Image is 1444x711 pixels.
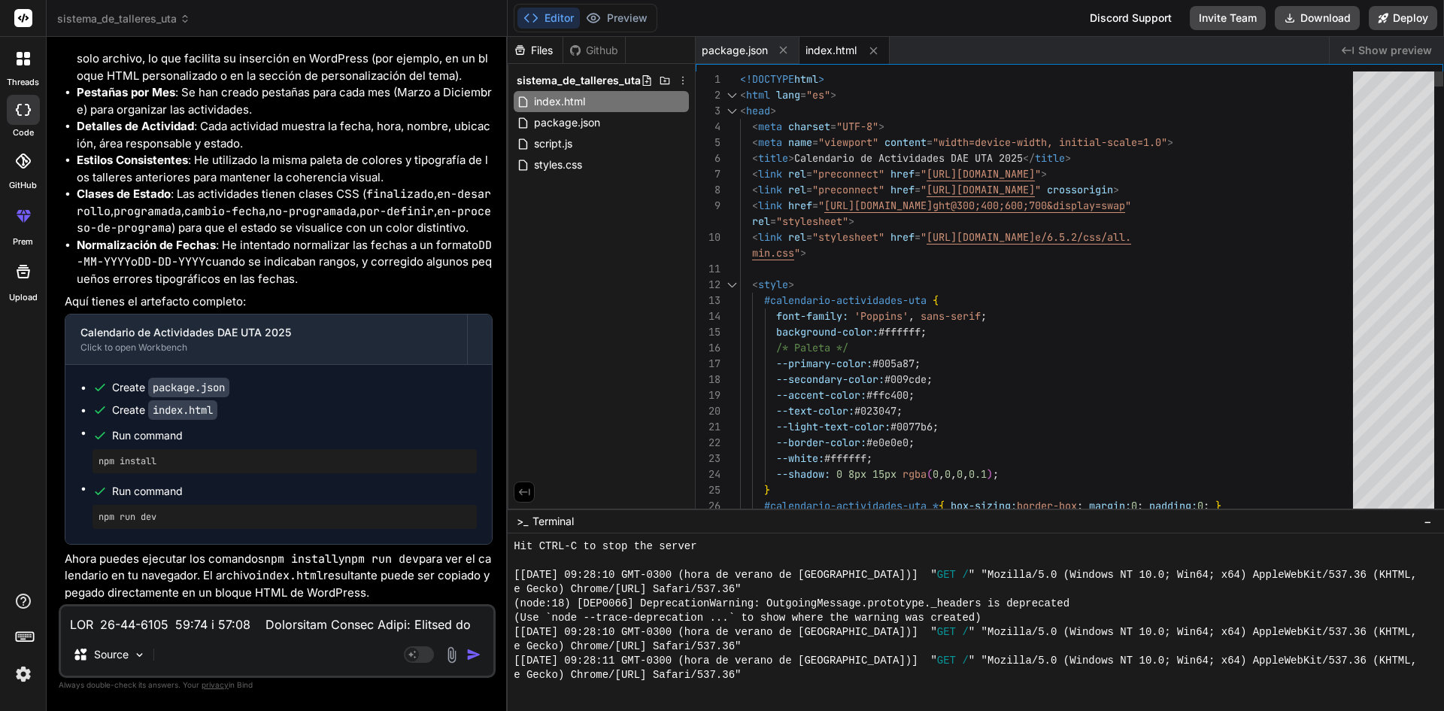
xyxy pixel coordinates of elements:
span: ; [933,420,939,433]
span: #ffc400 [866,388,909,402]
span: sistema_de_talleres_uta [517,73,641,88]
span: font-family: [776,309,848,323]
span: " [818,199,824,212]
div: 20 [696,403,720,419]
span: --primary-color: [776,357,872,370]
span: > [788,278,794,291]
span: --secondary-color: [776,372,884,386]
span: --shadow: [776,467,830,481]
span: ght@300;400;600;700&display=swap [933,199,1125,212]
span: min.css [752,246,794,260]
span: GET [937,654,956,668]
span: sans-serif [921,309,981,323]
span: > [818,72,824,86]
span: , [939,467,945,481]
span: = [830,120,836,133]
strong: Estructura para WordPress [77,35,226,49]
span: #calendario-actividades-uta [764,293,927,307]
div: 15 [696,324,720,340]
div: 14 [696,308,720,324]
div: 9 [696,198,720,214]
span: < [752,183,758,196]
span: / [962,568,968,582]
div: 3 [696,103,720,119]
span: − [1424,514,1432,529]
span: > [1041,167,1047,181]
span: > [788,151,794,165]
span: / [962,625,968,640]
span: Calendario de Actividades DAE UTA 2025 [794,151,1023,165]
div: Click to collapse the range. [722,277,742,293]
span: --accent-color: [776,388,866,402]
span: ; [1203,499,1209,512]
span: ; [981,309,987,323]
span: --text-color: [776,404,854,418]
img: settings [11,661,36,687]
span: { [939,499,945,512]
strong: Normalización de Fechas [77,238,216,252]
span: " [794,246,800,260]
li: : Se han creado pestañas para cada mes (Marzo a Diciembre) para organizar las actividades. [77,84,493,118]
span: " [1125,199,1131,212]
code: programada [114,204,181,219]
span: style [758,278,788,291]
div: 22 [696,435,720,451]
span: /* Paleta */ [776,341,848,354]
span: "viewport" [818,135,878,149]
span: > [1167,135,1173,149]
span: ; [1077,499,1083,512]
span: GET [937,568,956,582]
span: 0 [836,467,842,481]
div: Discord Support [1081,6,1181,30]
span: title [1035,151,1065,165]
span: Terminal [532,514,574,529]
span: > [1113,183,1119,196]
span: title [758,151,788,165]
div: Click to collapse the range. [722,103,742,119]
button: Download [1275,6,1360,30]
li: : He utilizado la misma paleta de colores y tipografía de los talleres anteriores para mantener l... [77,152,493,186]
span: ( [927,467,933,481]
span: href [890,167,915,181]
div: 16 [696,340,720,356]
span: package.json [702,43,768,58]
div: Files [508,43,563,58]
span: = [812,135,818,149]
span: e Gecko) Chrome/[URL] Safari/537.36" [514,668,741,682]
span: index.html [805,43,857,58]
span: #calendario-actividades-uta [764,499,927,512]
span: name [788,135,812,149]
span: --border-color: [776,436,866,449]
div: 19 [696,387,720,403]
span: "es" [806,88,830,102]
span: html [746,88,770,102]
span: ; [921,325,927,339]
span: --light-text-color: [776,420,890,433]
div: Create [112,403,217,418]
span: } [1215,499,1221,512]
span: [URL][DOMAIN_NAME] [824,199,933,212]
span: " [1035,183,1041,196]
span: "preconnect" [812,167,884,181]
span: meta [758,135,782,149]
p: Source [94,647,129,662]
span: 'Poppins' [854,309,909,323]
span: link [758,199,782,212]
span: " [921,230,927,244]
span: "UTF-8" [836,120,878,133]
span: / [962,654,968,668]
p: Always double-check its answers. Your in Bind [59,678,496,692]
li: : Cada actividad muestra la fecha, hora, nombre, ubicación, área responsable y estado. [77,118,493,152]
span: < [752,230,758,244]
span: " [921,167,927,181]
span: >_ [517,514,528,529]
span: [[DATE] 09:28:11 GMT-0300 (hora de verano de [GEOGRAPHIC_DATA])] " [514,654,937,668]
span: = [806,183,812,196]
span: = [915,230,921,244]
pre: npm install [99,455,471,467]
span: = [927,135,933,149]
span: border-box [1017,499,1077,512]
span: ; [909,388,915,402]
span: script.js [532,135,574,153]
span: = [812,199,818,212]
